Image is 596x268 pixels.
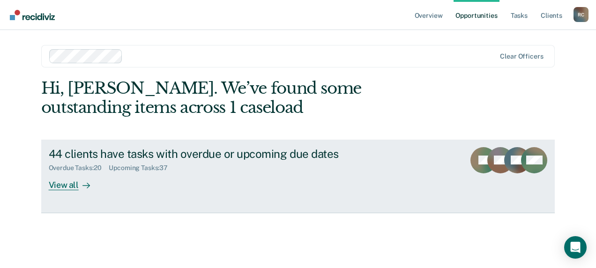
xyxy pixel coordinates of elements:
[574,7,589,22] button: Profile dropdown button
[49,164,109,172] div: Overdue Tasks : 20
[41,79,452,117] div: Hi, [PERSON_NAME]. We’ve found some outstanding items across 1 caseload
[49,172,101,190] div: View all
[10,10,55,20] img: Recidiviz
[109,164,175,172] div: Upcoming Tasks : 37
[41,140,555,213] a: 44 clients have tasks with overdue or upcoming due datesOverdue Tasks:20Upcoming Tasks:37View all
[564,236,587,259] div: Open Intercom Messenger
[49,147,378,161] div: 44 clients have tasks with overdue or upcoming due dates
[574,7,589,22] div: R C
[500,52,543,60] div: Clear officers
